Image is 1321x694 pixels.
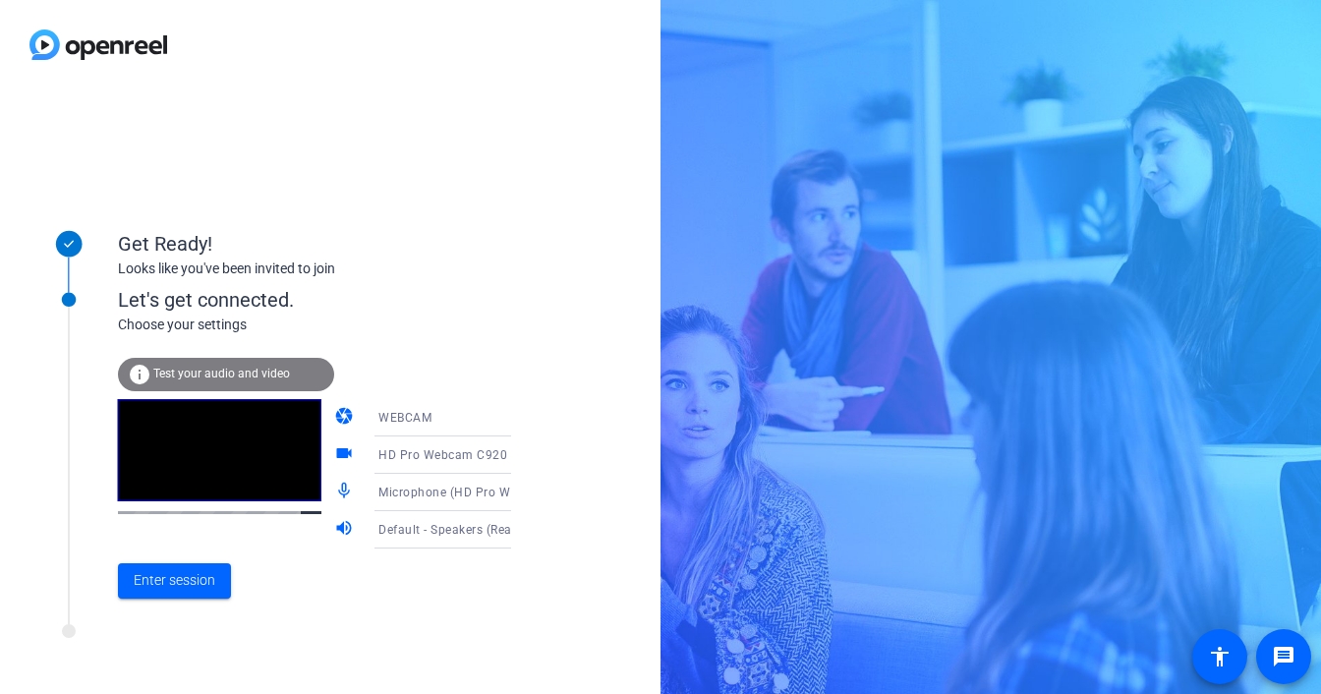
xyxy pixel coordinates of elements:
[378,521,591,537] span: Default - Speakers (Realtek(R) Audio)
[118,315,551,335] div: Choose your settings
[118,563,231,599] button: Enter session
[378,484,661,499] span: Microphone (HD Pro Webcam C920) (046d:08e5)
[334,481,358,504] mat-icon: mic_none
[334,518,358,542] mat-icon: volume_up
[334,406,358,430] mat-icon: camera
[1272,645,1295,668] mat-icon: message
[118,229,511,259] div: Get Ready!
[118,285,551,315] div: Let's get connected.
[128,363,151,386] mat-icon: info
[118,259,511,279] div: Looks like you've been invited to join
[334,443,358,467] mat-icon: videocam
[134,570,215,591] span: Enter session
[378,411,431,425] span: WEBCAM
[378,446,581,462] span: HD Pro Webcam C920 (046d:08e5)
[1208,645,1232,668] mat-icon: accessibility
[153,367,290,380] span: Test your audio and video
